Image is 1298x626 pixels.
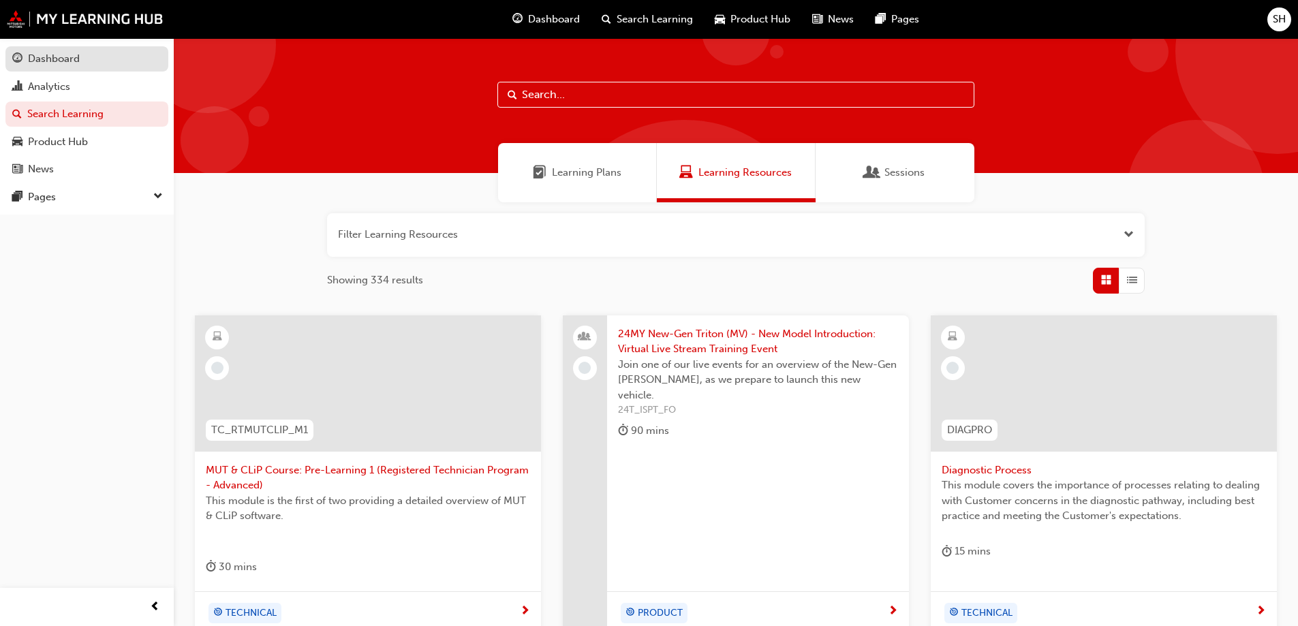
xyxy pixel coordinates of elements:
span: 24T_ISPT_FO [618,403,898,418]
span: Learning Resources [698,165,792,181]
span: TECHNICAL [226,606,277,621]
div: 15 mins [942,543,991,560]
span: Learning Plans [552,165,621,181]
button: Pages [5,185,168,210]
span: learningRecordVerb_NONE-icon [211,362,223,374]
span: 24MY New-Gen Triton (MV) - New Model Introduction: Virtual Live Stream Training Event [618,326,898,357]
span: This module covers the importance of processes relating to dealing with Customer concerns in the ... [942,478,1266,524]
span: target-icon [949,604,959,622]
div: Dashboard [28,51,80,67]
span: search-icon [602,11,611,28]
div: 90 mins [618,422,669,439]
button: SH [1267,7,1291,31]
span: pages-icon [12,191,22,204]
a: search-iconSearch Learning [591,5,704,33]
div: 30 mins [206,559,257,576]
span: news-icon [812,11,822,28]
img: mmal [7,10,164,28]
span: prev-icon [150,599,160,616]
span: List [1127,272,1137,288]
a: SessionsSessions [816,143,974,202]
span: duration-icon [618,422,628,439]
span: PRODUCT [638,606,683,621]
span: learningRecordVerb_NONE-icon [946,362,959,374]
span: learningResourceType_ELEARNING-icon [948,328,957,346]
span: target-icon [213,604,223,622]
span: duration-icon [206,559,216,576]
span: DIAGPRO [947,422,992,438]
span: next-icon [1256,606,1266,618]
span: Sessions [865,165,879,181]
span: TC_RTMUTCLIP_M1 [211,422,308,438]
div: Analytics [28,79,70,95]
span: learningRecordVerb_NONE-icon [578,362,591,374]
div: Pages [28,189,56,205]
span: Diagnostic Process [942,463,1266,478]
span: pages-icon [876,11,886,28]
span: Product Hub [730,12,790,27]
span: Pages [891,12,919,27]
a: News [5,157,168,182]
span: target-icon [625,604,635,622]
span: Learning Resources [679,165,693,181]
span: MUT & CLiP Course: Pre-Learning 1 (Registered Technician Program - Advanced) [206,463,530,493]
span: guage-icon [512,11,523,28]
span: TECHNICAL [961,606,1013,621]
button: Open the filter [1124,227,1134,242]
span: duration-icon [942,543,952,560]
input: Search... [497,82,974,108]
span: people-icon [580,328,589,346]
a: Product Hub [5,129,168,155]
a: news-iconNews [801,5,865,33]
a: Learning PlansLearning Plans [498,143,657,202]
span: Learning Plans [533,165,546,181]
div: News [28,161,54,177]
span: Sessions [884,165,925,181]
span: down-icon [153,188,163,206]
span: News [828,12,854,27]
span: news-icon [12,163,22,176]
span: Join one of our live events for an overview of the New-Gen [PERSON_NAME], as we prepare to launch... [618,357,898,403]
span: Dashboard [528,12,580,27]
span: car-icon [12,136,22,148]
span: car-icon [715,11,725,28]
button: DashboardAnalyticsSearch LearningProduct HubNews [5,44,168,185]
span: learningResourceType_ELEARNING-icon [213,328,222,346]
span: next-icon [888,606,898,618]
a: pages-iconPages [865,5,930,33]
a: Learning ResourcesLearning Resources [657,143,816,202]
div: Product Hub [28,134,88,150]
span: Search Learning [617,12,693,27]
span: SH [1273,12,1286,27]
span: Showing 334 results [327,272,423,288]
span: search-icon [12,108,22,121]
a: Search Learning [5,101,168,127]
a: car-iconProduct Hub [704,5,801,33]
span: next-icon [520,606,530,618]
span: This module is the first of two providing a detailed overview of MUT & CLiP software. [206,493,530,524]
a: guage-iconDashboard [501,5,591,33]
span: Grid [1101,272,1111,288]
a: Analytics [5,74,168,99]
span: Search [508,87,517,103]
span: chart-icon [12,81,22,93]
span: guage-icon [12,53,22,65]
a: Dashboard [5,46,168,72]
